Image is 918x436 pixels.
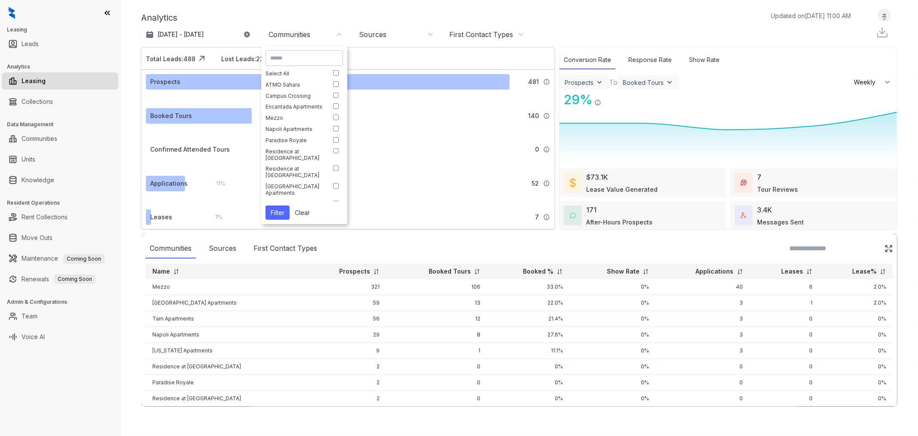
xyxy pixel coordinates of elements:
li: Leads [2,35,118,53]
td: 0% [819,375,893,391]
td: 0 [750,375,820,391]
img: sorting [643,268,649,275]
div: To [609,77,618,87]
h3: Admin & Configurations [7,298,120,306]
td: 0% [487,375,570,391]
td: 0% [819,311,893,327]
div: Tour Reviews [757,185,798,194]
td: 29 [303,327,386,343]
span: Coming Soon [63,254,105,264]
img: sorting [173,268,179,275]
td: 8 [386,327,487,343]
div: Paradise Royale [266,137,324,143]
td: 0% [819,359,893,375]
img: sorting [474,268,480,275]
td: 0% [570,407,656,423]
img: Info [543,112,550,119]
a: Units [22,151,35,168]
li: Collections [2,93,118,110]
div: Messages Sent [757,218,804,227]
div: 29 % [252,111,272,121]
td: 0 [750,327,820,343]
div: ATMO Sahara [266,81,324,88]
div: Communities [269,30,310,39]
button: Filter [266,206,290,220]
td: 0 [386,375,487,391]
td: 3 [656,343,750,359]
td: 0% [819,327,893,343]
span: 481 [528,77,539,87]
li: Communities [2,130,118,147]
td: 3 [656,327,750,343]
div: Communities [145,239,196,258]
li: Move Outs [2,229,118,246]
td: 0% [570,343,656,359]
img: sorting [373,268,380,275]
p: Booked Tours [429,267,471,276]
td: 0 [750,391,820,407]
div: 1 % [207,212,222,222]
button: [DATE] - [DATE] [141,27,257,42]
td: Residence at [GEOGRAPHIC_DATA] [145,359,303,375]
td: 0% [570,311,656,327]
td: 11.1% [487,343,570,359]
div: Total Leads: 488 [146,54,195,63]
td: 9 [303,343,386,359]
td: 106 [386,279,487,295]
li: Maintenance [2,250,118,267]
td: 0 [750,359,820,375]
td: 0 [750,343,820,359]
td: 2.0% [819,295,893,311]
td: 1 [750,295,820,311]
img: sorting [880,268,886,275]
div: After-Hours Prospects [586,218,652,227]
td: 59 [303,295,386,311]
td: 0% [570,391,656,407]
button: Weekly [849,75,897,90]
td: 0 [656,407,750,423]
td: 0% [487,359,570,375]
h3: Data Management [7,121,120,128]
div: Residence at [GEOGRAPHIC_DATA] [266,148,324,161]
img: UserAvatar [878,11,890,20]
td: 0 [386,359,487,375]
td: Residence at [GEOGRAPHIC_DATA] [145,391,303,407]
td: 0 [656,359,750,375]
td: 3 [656,311,750,327]
td: 2.0% [819,279,893,295]
div: Confirmed Attended Tours [150,145,230,154]
td: 0% [570,359,656,375]
div: 171 [586,205,597,215]
img: Info [543,146,550,153]
td: 0 [656,375,750,391]
div: Lost Leads: 228 [221,54,268,63]
td: [GEOGRAPHIC_DATA] Apartments [145,295,303,311]
td: Paradise Royale [145,375,303,391]
td: Tam Apartments [145,311,303,327]
img: Click Icon [195,52,208,65]
div: 11 % [208,179,226,188]
td: 1 [386,343,487,359]
div: Booked Tours [623,79,664,86]
div: Prospects [565,79,593,86]
div: Select All [266,70,324,77]
td: 56 [303,311,386,327]
div: Applications [150,179,188,188]
li: Voice AI [2,328,118,346]
span: Weekly [854,78,880,87]
img: Info [594,99,601,106]
img: TotalFum [741,212,747,218]
img: TourReviews [741,180,747,186]
div: 7 [757,172,761,182]
div: Lease Value Generated [586,185,658,194]
a: Team [22,308,37,325]
h3: Analytics [7,63,120,71]
div: Residence at [GEOGRAPHIC_DATA] [266,165,324,178]
h3: Leasing [7,26,120,34]
td: Napoli Apartments [145,327,303,343]
img: Download [876,26,889,39]
div: Show Rate [685,51,724,69]
img: Info [543,180,550,187]
td: 0 [386,407,487,423]
img: sorting [806,268,813,275]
